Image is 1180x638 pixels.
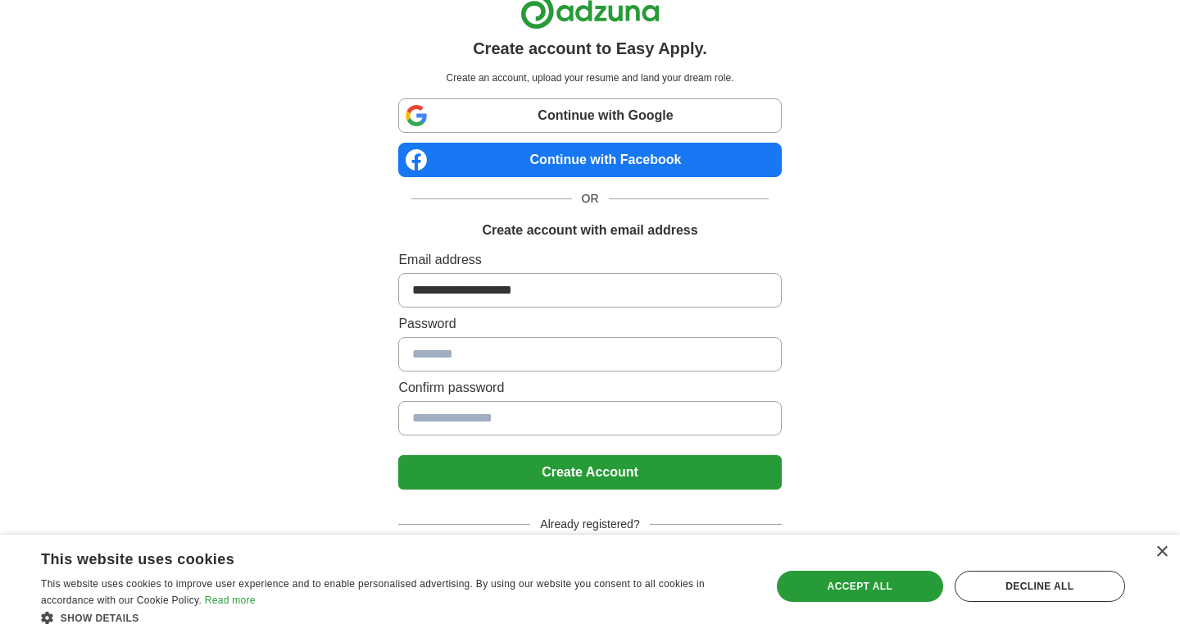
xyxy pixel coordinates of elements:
[777,571,943,602] div: Accept all
[473,36,707,61] h1: Create account to Easy Apply.
[41,609,750,626] div: Show details
[398,455,781,490] button: Create Account
[398,250,781,270] label: Email address
[402,71,778,85] p: Create an account, upload your resume and land your dream role.
[61,613,139,624] span: Show details
[955,571,1125,602] div: Decline all
[482,221,697,240] h1: Create account with email address
[530,516,649,533] span: Already registered?
[572,190,609,207] span: OR
[398,143,781,177] a: Continue with Facebook
[41,545,709,569] div: This website uses cookies
[205,595,256,606] a: Read more, opens a new window
[398,314,781,334] label: Password
[398,378,781,398] label: Confirm password
[1155,546,1168,558] div: Close
[41,578,705,606] span: This website uses cookies to improve user experience and to enable personalised advertising. By u...
[398,98,781,133] a: Continue with Google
